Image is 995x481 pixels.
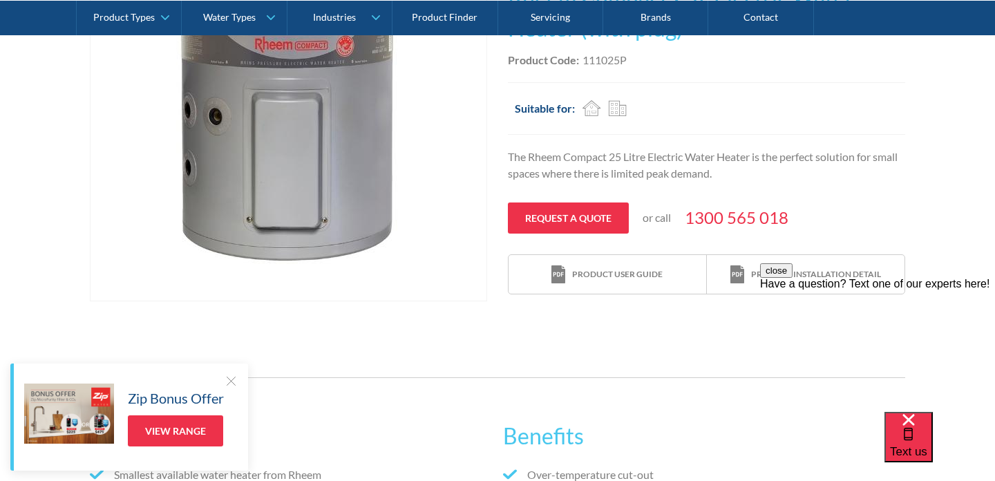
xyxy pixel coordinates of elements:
iframe: podium webchat widget prompt [760,263,995,429]
div: Product installation detail [751,268,881,281]
img: print icon [551,265,565,284]
p: The Rheem Compact 25 Litre Electric Water Heater is the perfect solution for small spaces where t... [508,149,905,182]
a: Request a quote [508,202,629,234]
div: Product user guide [572,268,663,281]
div: Water Types [203,11,256,23]
p: or call [643,209,671,226]
h5: Zip Bonus Offer [128,388,224,408]
a: View Range [128,415,223,446]
div: Industries [313,11,356,23]
div: 111025P [582,52,627,68]
div: Product Types [93,11,155,23]
strong: Product Code: [508,53,579,66]
a: print iconProduct user guide [509,255,706,294]
h2: Suitable for: [515,100,575,117]
img: print icon [730,265,744,284]
a: 1300 565 018 [685,205,788,230]
a: print iconProduct installation detail [707,255,904,294]
h2: Benefits [503,419,905,453]
iframe: podium webchat widget bubble [884,412,995,481]
img: Zip Bonus Offer [24,384,114,444]
h2: Features [90,419,492,453]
